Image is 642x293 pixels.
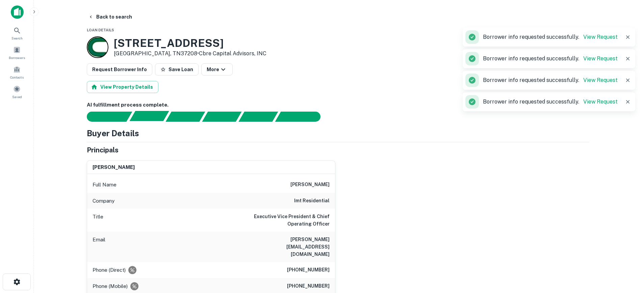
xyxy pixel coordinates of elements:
[2,24,32,42] a: Search
[85,11,135,23] button: Back to search
[93,181,117,189] p: Full Name
[93,266,126,274] p: Phone (Direct)
[10,75,24,80] span: Contacts
[93,213,103,228] p: Title
[583,55,618,62] a: View Request
[114,37,266,50] h3: [STREET_ADDRESS]
[583,77,618,83] a: View Request
[12,94,22,99] span: Saved
[290,181,330,189] h6: [PERSON_NAME]
[294,197,330,205] h6: imt residential
[199,50,266,57] a: Cbre Capital Advisors, INC
[11,5,24,19] img: capitalize-icon.png
[87,63,152,76] button: Request Borrower Info
[87,28,114,32] span: Loan Details
[287,266,330,274] h6: [PHONE_NUMBER]
[608,217,642,250] iframe: Chat Widget
[249,213,330,228] h6: Executive Vice President & Chief Operating Officer
[93,236,105,258] p: Email
[2,83,32,101] a: Saved
[238,112,278,122] div: Principals found, still searching for contact information. This may take time...
[114,50,266,58] p: [GEOGRAPHIC_DATA], TN37208 •
[483,98,618,106] p: Borrower info requested successfully.
[87,127,139,139] h4: Buyer Details
[483,55,618,63] p: Borrower info requested successfully.
[93,197,114,205] p: Company
[11,35,23,41] span: Search
[87,81,158,93] button: View Property Details
[93,282,128,290] p: Phone (Mobile)
[87,101,589,109] h6: AI fulfillment process complete.
[287,282,330,290] h6: [PHONE_NUMBER]
[2,43,32,62] a: Borrowers
[249,236,330,258] h6: [PERSON_NAME][EMAIL_ADDRESS][DOMAIN_NAME]
[165,112,205,122] div: Documents found, AI parsing details...
[79,112,129,122] div: Sending borrower request to AI...
[583,34,618,40] a: View Request
[155,63,199,76] button: Save Loan
[202,112,241,122] div: Principals found, AI now looking for contact information...
[2,63,32,81] a: Contacts
[129,111,169,121] div: Your request is received and processing...
[93,164,135,171] h6: [PERSON_NAME]
[130,282,138,290] div: Requests to not be contacted at this number
[9,55,25,60] span: Borrowers
[201,63,233,76] button: More
[128,266,136,274] div: Requests to not be contacted at this number
[483,33,618,41] p: Borrower info requested successfully.
[87,145,119,155] h5: Principals
[483,76,618,84] p: Borrower info requested successfully.
[583,98,618,105] a: View Request
[275,112,329,122] div: AI fulfillment process complete.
